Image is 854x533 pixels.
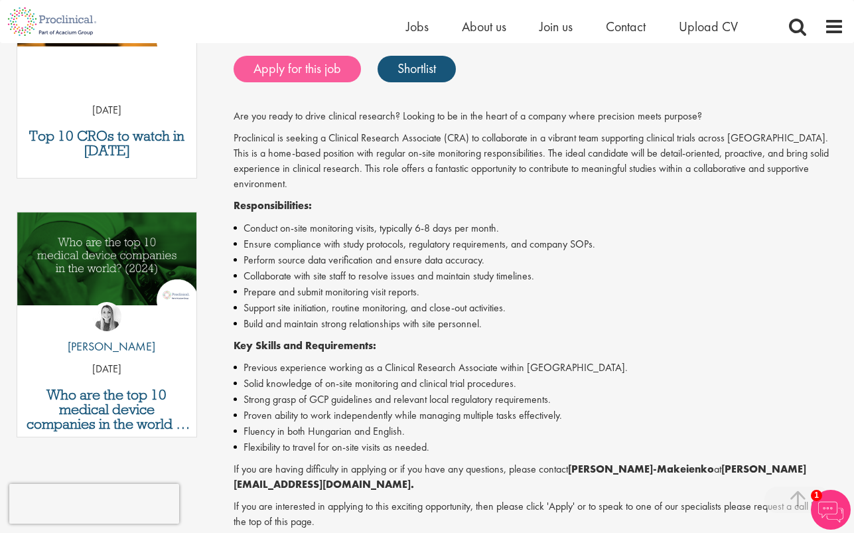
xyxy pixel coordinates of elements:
[539,18,573,35] a: Join us
[58,302,155,362] a: Hannah Burke [PERSON_NAME]
[234,268,844,284] li: Collaborate with site staff to resolve issues and maintain study timelines.
[234,56,361,82] a: Apply for this job
[234,198,312,212] strong: Responsibilities:
[568,462,714,476] strong: [PERSON_NAME]-Makeienko
[9,484,179,524] iframe: reCAPTCHA
[24,388,190,431] a: Who are the top 10 medical device companies in the world in [DATE]?
[234,462,806,491] strong: [PERSON_NAME][EMAIL_ADDRESS][DOMAIN_NAME].
[234,339,376,352] strong: Key Skills and Requirements:
[406,18,429,35] a: Jobs
[234,360,844,376] li: Previous experience working as a Clinical Research Associate within [GEOGRAPHIC_DATA].
[58,338,155,355] p: [PERSON_NAME]
[234,131,844,191] p: Proclinical is seeking a Clinical Research Associate (CRA) to collaborate in a vibrant team suppo...
[17,362,196,377] p: [DATE]
[234,220,844,236] li: Conduct on-site monitoring visits, typically 6-8 days per month.
[234,284,844,300] li: Prepare and submit monitoring visit reports.
[234,392,844,408] li: Strong grasp of GCP guidelines and relevant local regulatory requirements.
[234,408,844,423] li: Proven ability to work independently while managing multiple tasks effectively.
[811,490,851,530] img: Chatbot
[234,109,844,124] p: Are you ready to drive clinical research? Looking to be in the heart of a company where precision...
[17,212,196,305] img: Top 10 Medical Device Companies 2024
[234,236,844,252] li: Ensure compliance with study protocols, regulatory requirements, and company SOPs.
[606,18,646,35] a: Contact
[234,252,844,268] li: Perform source data verification and ensure data accuracy.
[234,376,844,392] li: Solid knowledge of on-site monitoring and clinical trial procedures.
[679,18,738,35] a: Upload CV
[811,490,822,501] span: 1
[234,462,844,493] p: If you are having difficulty in applying or if you have any questions, please contact at
[234,316,844,332] li: Build and maintain strong relationships with site personnel.
[378,56,456,82] a: Shortlist
[234,423,844,439] li: Fluency in both Hungarian and English.
[24,129,190,158] a: Top 10 CROs to watch in [DATE]
[234,499,844,530] p: If you are interested in applying to this exciting opportunity, then please click 'Apply' or to s...
[462,18,506,35] a: About us
[92,302,121,331] img: Hannah Burke
[17,103,196,118] p: [DATE]
[17,212,196,330] a: Link to a post
[234,300,844,316] li: Support site initiation, routine monitoring, and close-out activities.
[234,439,844,455] li: Flexibility to travel for on-site visits as needed.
